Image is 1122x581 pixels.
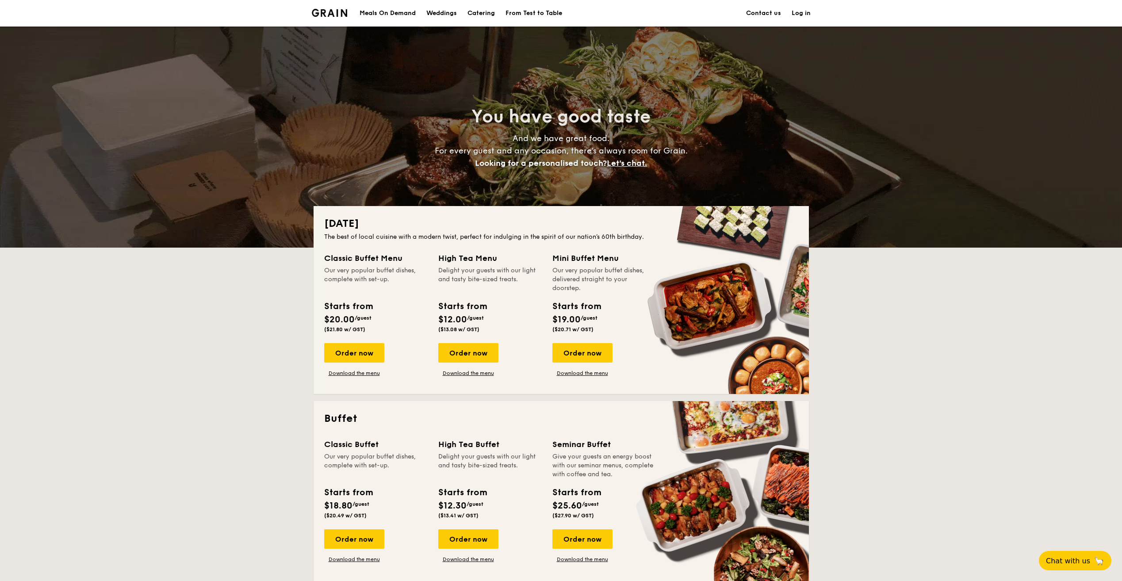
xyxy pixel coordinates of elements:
a: Download the menu [324,556,384,563]
span: $20.00 [324,314,355,325]
div: Give your guests an energy boost with our seminar menus, complete with coffee and tea. [552,452,656,479]
a: Logotype [312,9,348,17]
span: You have good taste [471,106,651,127]
span: /guest [355,315,371,321]
div: Our very popular buffet dishes, complete with set-up. [324,452,428,479]
div: Delight your guests with our light and tasty bite-sized treats. [438,266,542,293]
span: ($27.90 w/ GST) [552,512,594,519]
div: Starts from [438,486,486,499]
div: Order now [438,343,498,363]
h2: [DATE] [324,217,798,231]
div: Our very popular buffet dishes, complete with set-up. [324,266,428,293]
span: ($20.49 w/ GST) [324,512,367,519]
span: $12.30 [438,501,467,511]
span: /guest [467,315,484,321]
span: /guest [467,501,483,507]
h2: Buffet [324,412,798,426]
a: Download the menu [552,556,613,563]
span: Let's chat. [607,158,647,168]
span: $25.60 [552,501,582,511]
div: Starts from [552,486,601,499]
div: Delight your guests with our light and tasty bite-sized treats. [438,452,542,479]
div: Classic Buffet [324,438,428,451]
div: High Tea Menu [438,252,542,264]
span: ($13.41 w/ GST) [438,512,479,519]
div: Starts from [324,300,372,313]
div: High Tea Buffet [438,438,542,451]
span: And we have great food. For every guest and any occasion, there’s always room for Grain. [435,134,688,168]
span: Looking for a personalised touch? [475,158,607,168]
div: Classic Buffet Menu [324,252,428,264]
div: Order now [552,343,613,363]
div: Starts from [438,300,486,313]
div: Order now [552,529,613,549]
a: Download the menu [438,370,498,377]
span: $18.80 [324,501,352,511]
span: ($20.71 w/ GST) [552,326,594,333]
span: $19.00 [552,314,581,325]
span: 🦙 [1094,556,1104,566]
span: $12.00 [438,314,467,325]
img: Grain [312,9,348,17]
span: /guest [352,501,369,507]
span: /guest [582,501,599,507]
div: Order now [324,343,384,363]
a: Download the menu [438,556,498,563]
div: Starts from [552,300,601,313]
span: Chat with us [1046,557,1090,565]
div: Mini Buffet Menu [552,252,656,264]
button: Chat with us🦙 [1039,551,1111,570]
div: Order now [324,529,384,549]
a: Download the menu [324,370,384,377]
div: Starts from [324,486,372,499]
div: Seminar Buffet [552,438,656,451]
div: The best of local cuisine with a modern twist, perfect for indulging in the spirit of our nation’... [324,233,798,241]
div: Our very popular buffet dishes, delivered straight to your doorstep. [552,266,656,293]
span: ($21.80 w/ GST) [324,326,365,333]
div: Order now [438,529,498,549]
span: ($13.08 w/ GST) [438,326,479,333]
a: Download the menu [552,370,613,377]
span: /guest [581,315,597,321]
